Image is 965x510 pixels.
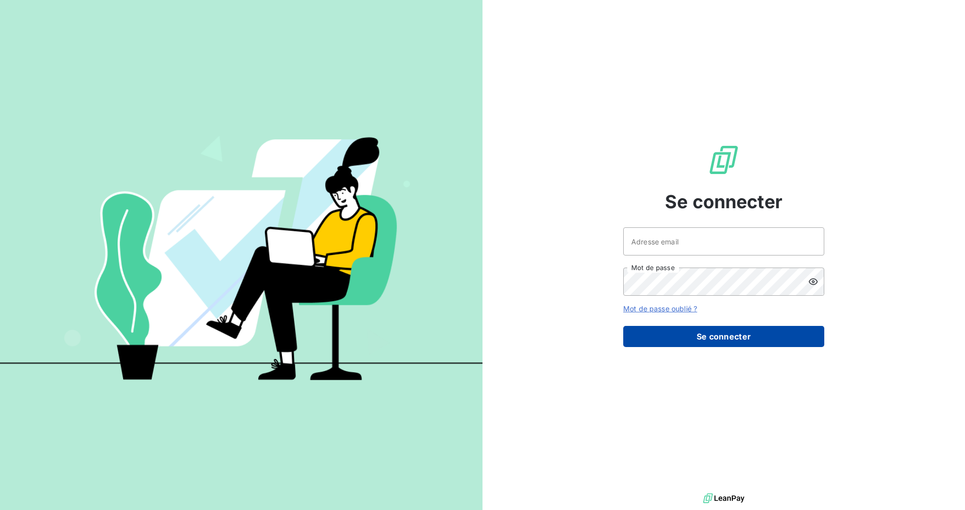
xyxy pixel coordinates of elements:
button: Se connecter [623,326,824,347]
img: Logo LeanPay [708,144,740,176]
span: Se connecter [665,188,783,215]
input: placeholder [623,227,824,256]
a: Mot de passe oublié ? [623,304,697,313]
img: logo [703,491,744,506]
